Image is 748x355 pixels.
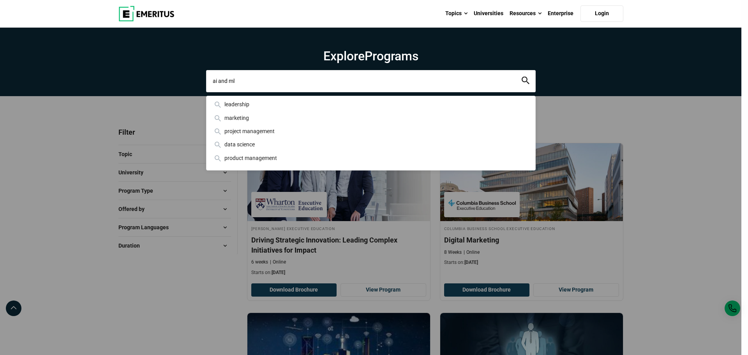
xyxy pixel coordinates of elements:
[213,140,529,149] div: data science
[213,100,529,109] div: leadership
[206,70,536,92] input: search-page
[580,5,623,22] a: Login
[213,154,529,162] div: product management
[522,77,529,86] button: search
[213,114,529,122] div: marketing
[522,79,529,86] a: search
[365,49,418,63] span: Programs
[213,127,529,135] div: project management
[206,48,536,64] h1: Explore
